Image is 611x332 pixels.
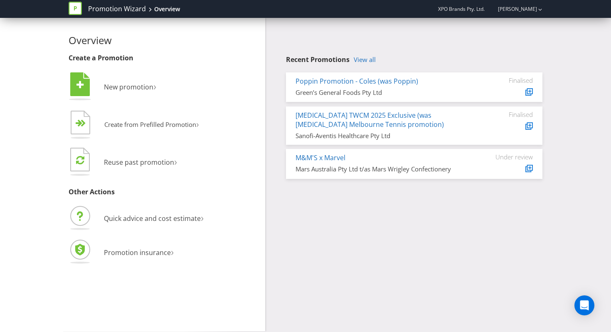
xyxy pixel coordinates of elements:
[490,5,537,12] a: [PERSON_NAME]
[154,5,180,13] div: Overview
[104,214,201,223] span: Quick advice and cost estimate
[69,188,259,196] h3: Other Actions
[296,165,471,173] div: Mars Australia Pty Ltd t/as Mars Wrigley Confectionery
[574,295,594,315] div: Open Intercom Messenger
[296,111,444,129] a: [MEDICAL_DATA] TWCM 2025 Exclusive (was [MEDICAL_DATA] Melbourne Tennis promotion)
[201,211,204,224] span: ›
[81,119,86,127] tspan: 
[483,77,533,84] div: Finalised
[69,109,200,142] button: Create from Prefilled Promotion›
[69,248,174,257] a: Promotion insurance›
[76,155,84,165] tspan: 
[88,4,146,14] a: Promotion Wizard
[483,153,533,161] div: Under review
[171,245,174,258] span: ›
[196,117,199,130] span: ›
[153,79,156,93] span: ›
[354,56,376,63] a: View all
[104,120,196,129] span: Create from Prefilled Promotion
[174,154,177,168] span: ›
[296,131,471,140] div: Sanofi-Aventis Healthcare Pty Ltd
[76,80,84,89] tspan: 
[296,153,345,162] a: M&M'S x Marvel
[104,248,171,257] span: Promotion insurance
[104,158,174,167] span: Reuse past promotion
[69,214,204,223] a: Quick advice and cost estimate›
[483,111,533,118] div: Finalised
[69,35,259,46] h2: Overview
[296,77,418,86] a: Poppin Promotion - Coles (was Poppin)
[296,88,471,97] div: Green’s General Foods Pty Ltd
[438,5,485,12] span: XPO Brands Pty. Ltd.
[286,55,350,64] span: Recent Promotions
[69,55,259,62] h3: Create a Promotion
[104,82,153,92] span: New promotion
